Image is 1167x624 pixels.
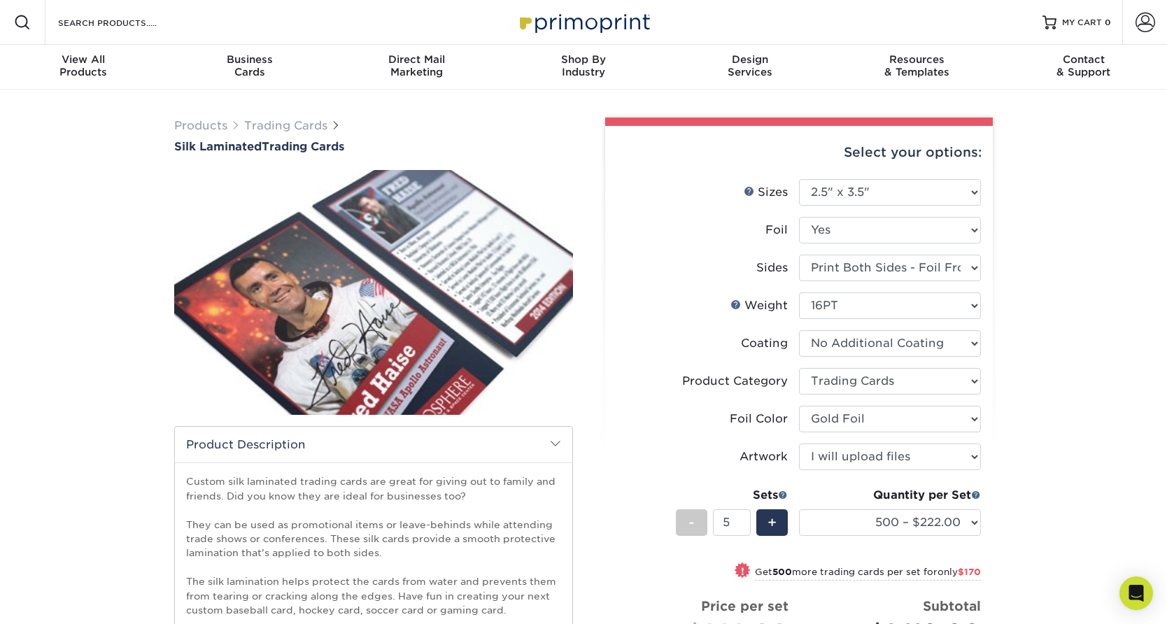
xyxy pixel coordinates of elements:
span: Contact [1000,53,1167,66]
a: BusinessCards [167,45,333,90]
div: & Templates [833,53,1000,78]
div: Foil [765,222,788,239]
div: Services [667,53,833,78]
small: Get more trading cards per set for [755,567,981,581]
span: + [768,512,777,533]
span: Design [667,53,833,66]
div: Sizes [744,184,788,201]
input: SEARCH PRODUCTS..... [57,14,193,31]
span: - [688,512,695,533]
h2: Product Description [175,427,572,462]
a: Shop ByIndustry [500,45,667,90]
h1: Trading Cards [174,140,573,153]
p: Custom silk laminated trading cards are great for giving out to family and friends. Did you know ... [186,474,561,617]
a: Silk LaminatedTrading Cards [174,140,573,153]
a: Contact& Support [1000,45,1167,90]
div: Cards [167,53,333,78]
div: Weight [730,297,788,314]
div: Marketing [334,53,500,78]
div: Industry [500,53,667,78]
a: Resources& Templates [833,45,1000,90]
span: Business [167,53,333,66]
div: Sets [676,487,788,504]
div: Artwork [740,448,788,465]
a: Products [174,119,227,132]
div: Quantity per Set [799,487,981,504]
div: Product Category [682,373,788,390]
span: only [938,567,981,577]
span: $170 [958,567,981,577]
strong: Subtotal [923,598,981,614]
a: Direct MailMarketing [334,45,500,90]
img: Silk Laminated 01 [174,155,573,430]
span: Resources [833,53,1000,66]
div: Sides [756,260,788,276]
span: MY CART [1062,17,1102,29]
a: Trading Cards [244,119,327,132]
div: Coating [741,335,788,352]
span: ! [741,564,744,579]
div: Foil Color [730,411,788,427]
strong: Price per set [701,598,788,614]
strong: 500 [772,567,792,577]
div: & Support [1000,53,1167,78]
span: Direct Mail [334,53,500,66]
a: DesignServices [667,45,833,90]
span: Silk Laminated [174,140,262,153]
span: 0 [1105,17,1111,27]
span: Shop By [500,53,667,66]
img: Primoprint [514,7,653,37]
div: Open Intercom Messenger [1119,576,1153,610]
div: Select your options: [616,126,982,179]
